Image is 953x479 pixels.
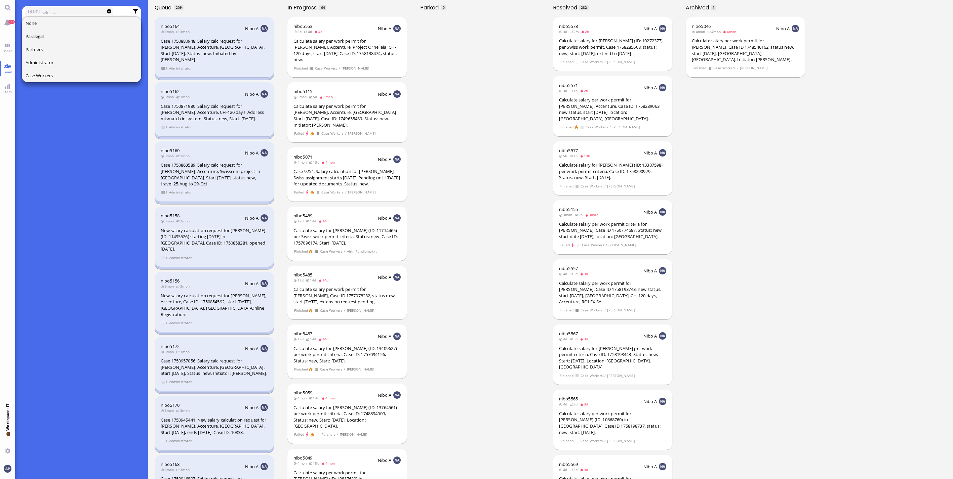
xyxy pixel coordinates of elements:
span: Partners [321,432,335,437]
span: 💼 Workspace: IT [5,431,10,446]
span: Team [1,70,14,74]
span: Stats [2,89,13,94]
span: nibo5168 [161,461,180,467]
img: NA [393,333,401,340]
a: nibo5487 [293,331,312,337]
span: 3mon [176,284,192,289]
span: view 1 items [161,320,168,326]
span: nibo5162 [161,88,180,94]
span: Nibo A [245,91,259,97]
span: / [344,249,346,254]
span: [PERSON_NAME] [342,66,369,71]
span: nibo5049 [293,455,312,461]
span: nibo5172 [161,343,180,349]
span: nibo5158 [161,213,180,219]
span: nibo5577 [559,147,578,154]
div: Case 1750880948: Salary calc request for [PERSON_NAME], Accenture, [GEOGRAPHIC_DATA]. Start [DATE... [161,38,268,63]
img: NA [659,398,666,405]
span: 5d [309,94,319,99]
span: 14d [309,396,321,400]
span: 3mon [585,212,600,217]
span: Board [1,48,14,53]
button: Case Workers [22,69,142,82]
span: Nibo A [245,150,259,156]
span: 1 [713,5,715,10]
span: Nibo A [378,333,392,339]
span: 209 [176,5,182,10]
a: nibo5156 [161,278,180,284]
span: [PERSON_NAME] [348,189,376,195]
span: 4mon [321,160,337,165]
a: nibo5567 [559,331,578,337]
span: 3d [569,402,580,406]
span: [PERSON_NAME] [608,242,636,248]
span: 3mon [319,94,335,99]
span: Case Workers [320,366,343,372]
span: 3d [580,271,590,276]
span: Nibo A [245,26,259,32]
span: 3mon [176,467,192,472]
span: 4d [314,29,325,34]
span: view 1 items [161,66,168,71]
a: nibo5170 [161,402,180,408]
span: / [605,242,607,248]
span: Partners [26,46,43,52]
div: Case 1750863589: Salary calc request for [PERSON_NAME], Accenture, Swisscom project in [GEOGRAPHI... [161,162,268,187]
div: Calculate salary per work permit criteria for [PERSON_NAME], Case ID 1750774687. Status: new, sta... [559,221,666,240]
a: nibo5569 [559,461,578,467]
span: / [609,124,611,130]
div: Case 1750957056: Salary calc request for [PERSON_NAME], Accenture, [GEOGRAPHIC_DATA]. Start [DATE... [161,358,268,377]
span: 3mon [161,408,176,413]
img: You [4,465,11,472]
span: [PERSON_NAME] [607,59,635,65]
span: 17d [293,278,306,282]
span: 3mon [161,349,176,354]
span: Case Workers [580,438,603,444]
span: Administrator [169,438,192,444]
button: Partners [22,43,142,56]
span: Nibo A [643,150,657,156]
span: nibo5115 [293,88,312,94]
span: Nibo A [245,464,259,470]
a: nibo5485 [293,272,312,278]
span: nibo5155 [559,206,578,212]
span: 3mon [176,408,192,413]
a: nibo5160 [161,147,180,154]
span: 3mon [161,94,176,99]
span: Nibo A [643,398,657,404]
span: / [337,432,339,437]
span: Nibo A [378,91,392,97]
span: Queue [155,4,174,11]
img: NA [393,90,401,98]
span: / [604,307,606,313]
span: [PERSON_NAME] [740,65,768,71]
span: 3d [580,402,590,406]
span: [PERSON_NAME] [348,131,376,136]
span: Nibo A [776,26,790,32]
a: nibo5557 [559,265,578,271]
div: Calculate salary for [PERSON_NAME] (ID: 13307598) per work permit criteria. Case ID: 1758290979. ... [559,162,666,181]
a: nibo5046 [692,23,711,29]
div: Case 1750871980: Salary calc request for [PERSON_NAME], Accenture, CH-120 days. Address mismatch ... [161,103,268,122]
span: 3mon [161,29,176,34]
span: 4mon [321,461,337,466]
span: view 1 items [161,379,168,385]
div: Calculate salary for [PERSON_NAME] (ID: 11714465) per Swiss work permit criteria. Status: new, Ca... [293,227,401,246]
span: 3mon [176,94,192,99]
img: NA [393,214,401,222]
span: Case Workers [320,249,343,254]
span: nibo5059 [293,390,312,396]
span: Nibo A [378,156,392,162]
span: Failed [559,242,570,248]
span: 3mon [176,349,192,354]
span: 3d [559,29,569,34]
span: Administrator [169,66,192,71]
div: Calculate salary per work permit for [PERSON_NAME], Case ID 1748546162, status new, start [DATE],... [692,38,799,62]
div: Calculate salary for [PERSON_NAME] (ID: 10272377) per Swiss work permit. Case 1758285608, status:... [559,38,666,56]
span: view 1 items [161,124,168,130]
